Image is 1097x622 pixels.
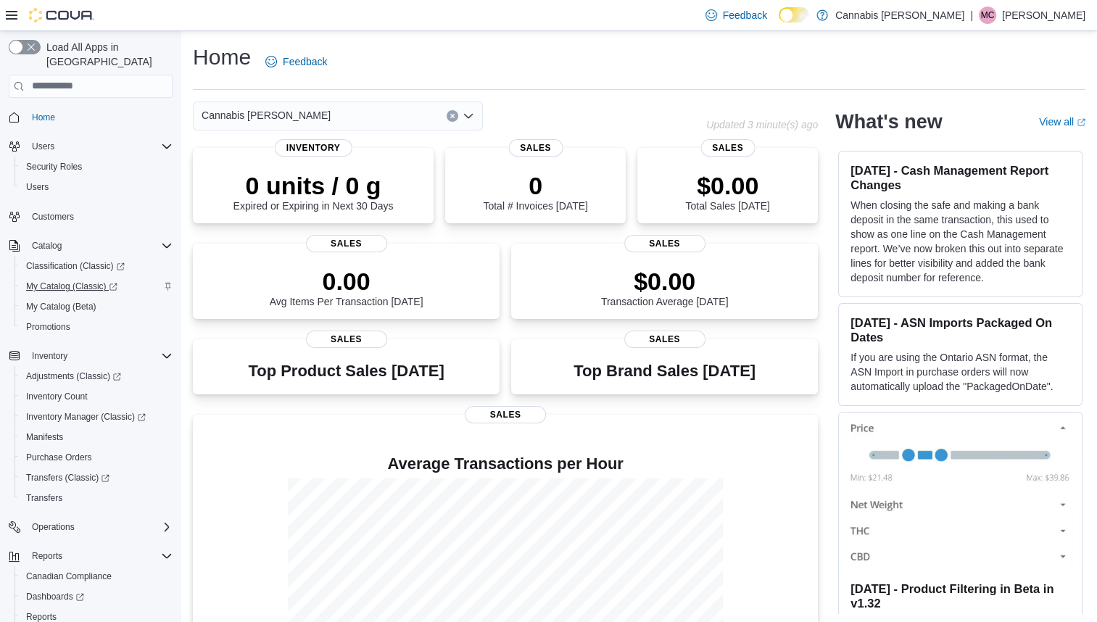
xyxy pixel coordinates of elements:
[601,267,729,296] p: $0.00
[26,207,173,225] span: Customers
[32,240,62,252] span: Catalog
[15,566,178,586] button: Canadian Compliance
[26,321,70,333] span: Promotions
[20,278,123,295] a: My Catalog (Classic)
[20,469,115,486] a: Transfers (Classic)
[20,408,152,426] a: Inventory Manager (Classic)
[32,112,55,123] span: Home
[32,550,62,562] span: Reports
[835,7,964,24] p: Cannabis [PERSON_NAME]
[20,408,173,426] span: Inventory Manager (Classic)
[3,346,178,366] button: Inventory
[483,171,587,200] p: 0
[26,591,84,602] span: Dashboards
[483,171,587,212] div: Total # Invoices [DATE]
[26,547,68,565] button: Reports
[26,518,173,536] span: Operations
[20,428,173,446] span: Manifests
[20,278,173,295] span: My Catalog (Classic)
[41,40,173,69] span: Load All Apps in [GEOGRAPHIC_DATA]
[20,588,90,605] a: Dashboards
[15,297,178,317] button: My Catalog (Beta)
[20,428,69,446] a: Manifests
[26,411,146,423] span: Inventory Manager (Classic)
[15,488,178,508] button: Transfers
[20,489,173,507] span: Transfers
[447,110,458,122] button: Clear input
[26,391,88,402] span: Inventory Count
[193,43,251,72] h1: Home
[283,54,327,69] span: Feedback
[20,449,173,466] span: Purchase Orders
[15,366,178,386] a: Adjustments (Classic)
[26,347,173,365] span: Inventory
[850,315,1070,344] h3: [DATE] - ASN Imports Packaged On Dates
[574,362,756,380] h3: Top Brand Sales [DATE]
[20,158,88,175] a: Security Roles
[204,455,806,473] h4: Average Transactions per Hour
[624,331,705,348] span: Sales
[275,139,352,157] span: Inventory
[508,139,563,157] span: Sales
[26,518,80,536] button: Operations
[270,267,423,307] div: Avg Items Per Transaction [DATE]
[15,276,178,297] a: My Catalog (Classic)
[15,256,178,276] a: Classification (Classic)
[26,571,112,582] span: Canadian Compliance
[20,298,173,315] span: My Catalog (Beta)
[601,267,729,307] div: Transaction Average [DATE]
[26,301,96,312] span: My Catalog (Beta)
[463,110,474,122] button: Open list of options
[1077,118,1085,127] svg: External link
[15,157,178,177] button: Security Roles
[20,257,131,275] a: Classification (Classic)
[29,8,94,22] img: Cova
[706,119,818,130] p: Updated 3 minute(s) ago
[3,546,178,566] button: Reports
[32,521,75,533] span: Operations
[26,260,125,272] span: Classification (Classic)
[26,237,173,254] span: Catalog
[202,107,331,124] span: Cannabis [PERSON_NAME]
[850,198,1070,285] p: When closing the safe and making a bank deposit in the same transaction, this used to show as one...
[26,237,67,254] button: Catalog
[306,235,387,252] span: Sales
[20,469,173,486] span: Transfers (Classic)
[700,1,773,30] a: Feedback
[20,489,68,507] a: Transfers
[26,138,60,155] button: Users
[20,568,173,585] span: Canadian Compliance
[850,350,1070,394] p: If you are using the Ontario ASN format, the ASN Import in purchase orders will now automatically...
[3,206,178,227] button: Customers
[15,468,178,488] a: Transfers (Classic)
[233,171,394,200] p: 0 units / 0 g
[700,139,755,157] span: Sales
[835,110,942,133] h2: What's new
[26,347,73,365] button: Inventory
[15,427,178,447] button: Manifests
[270,267,423,296] p: 0.00
[465,406,546,423] span: Sales
[15,317,178,337] button: Promotions
[20,568,117,585] a: Canadian Compliance
[20,178,173,196] span: Users
[981,7,995,24] span: MC
[979,7,996,24] div: Mike Cochrane
[3,107,178,128] button: Home
[26,109,61,126] a: Home
[685,171,769,212] div: Total Sales [DATE]
[779,7,809,22] input: Dark Mode
[306,331,387,348] span: Sales
[15,386,178,407] button: Inventory Count
[1039,116,1085,128] a: View allExternal link
[20,257,173,275] span: Classification (Classic)
[26,138,173,155] span: Users
[779,22,779,23] span: Dark Mode
[20,318,173,336] span: Promotions
[260,47,333,76] a: Feedback
[32,141,54,152] span: Users
[248,362,444,380] h3: Top Product Sales [DATE]
[723,8,767,22] span: Feedback
[850,163,1070,192] h3: [DATE] - Cash Management Report Changes
[20,449,98,466] a: Purchase Orders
